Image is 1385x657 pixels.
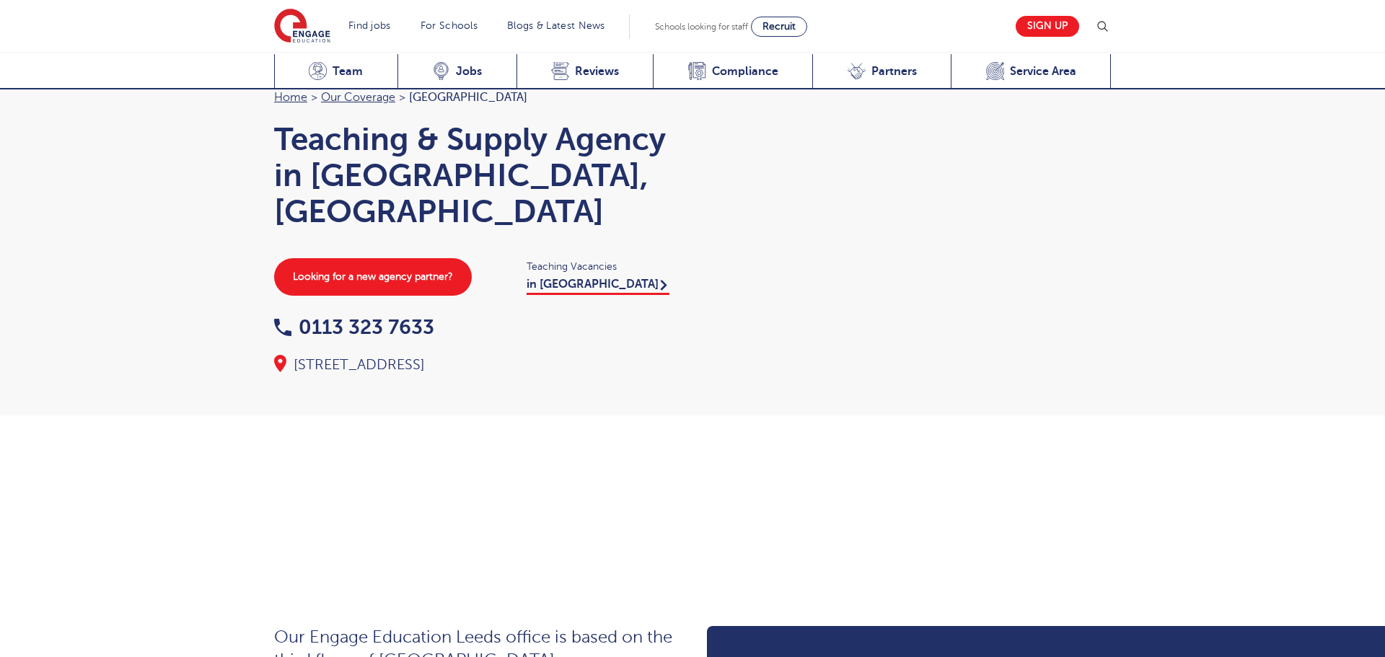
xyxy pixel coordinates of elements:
a: Partners [812,54,951,89]
span: > [399,91,405,104]
span: Reviews [575,64,619,79]
a: Blogs & Latest News [507,20,605,31]
a: Our coverage [321,91,395,104]
div: [STREET_ADDRESS] [274,355,678,375]
span: > [311,91,317,104]
span: Partners [871,64,917,79]
span: [GEOGRAPHIC_DATA] [409,91,527,104]
a: Recruit [751,17,807,37]
a: Find jobs [348,20,391,31]
a: Sign up [1016,16,1079,37]
a: in [GEOGRAPHIC_DATA] [527,278,669,295]
span: Recruit [762,21,796,32]
span: Service Area [1010,64,1076,79]
a: 0113 323 7633 [274,316,434,338]
a: For Schools [421,20,478,31]
a: Jobs [397,54,516,89]
a: Compliance [653,54,812,89]
h1: Teaching & Supply Agency in [GEOGRAPHIC_DATA], [GEOGRAPHIC_DATA] [274,121,678,229]
img: Engage Education [274,9,330,45]
span: Teaching Vacancies [527,258,678,275]
a: Home [274,91,307,104]
span: Compliance [712,64,778,79]
nav: breadcrumb [274,88,678,107]
a: Reviews [516,54,654,89]
span: Schools looking for staff [655,22,748,32]
span: Team [333,64,363,79]
a: Team [274,54,397,89]
a: Looking for a new agency partner? [274,258,472,296]
span: Jobs [456,64,482,79]
a: Service Area [951,54,1111,89]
